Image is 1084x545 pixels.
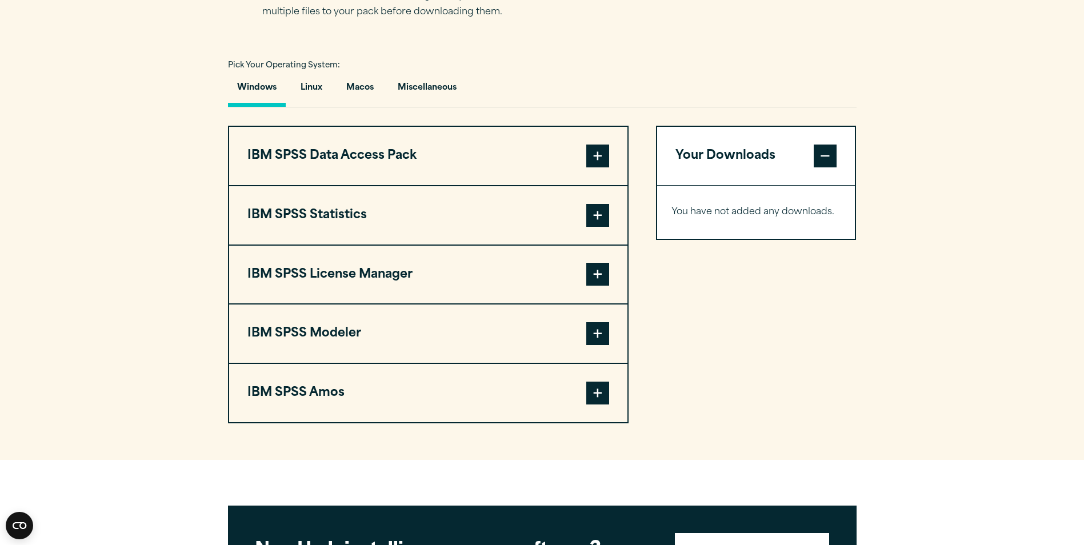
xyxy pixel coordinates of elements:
[229,246,627,304] button: IBM SPSS License Manager
[657,127,855,185] button: Your Downloads
[671,204,841,221] p: You have not added any downloads.
[228,62,340,69] span: Pick Your Operating System:
[337,74,383,107] button: Macos
[229,186,627,245] button: IBM SPSS Statistics
[229,304,627,363] button: IBM SPSS Modeler
[389,74,466,107] button: Miscellaneous
[228,74,286,107] button: Windows
[229,127,627,185] button: IBM SPSS Data Access Pack
[657,185,855,239] div: Your Downloads
[6,512,33,539] button: Open CMP widget
[229,364,627,422] button: IBM SPSS Amos
[291,74,331,107] button: Linux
